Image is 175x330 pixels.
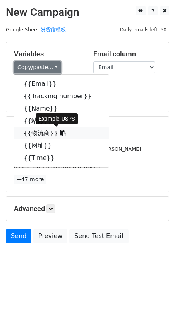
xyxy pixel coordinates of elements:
[14,115,109,127] a: {{站点}}
[14,152,109,164] a: {{Time}}
[136,293,175,330] div: 聊天小组件
[14,78,109,90] a: {{Email}}
[36,113,78,124] div: Example: USPS
[6,27,66,32] small: Google Sheet:
[117,27,169,32] a: Daily emails left: 50
[14,50,82,58] h5: Variables
[14,102,109,115] a: {{Name}}
[14,139,109,152] a: {{网址}}
[14,90,109,102] a: {{Tracking number}}
[117,26,169,34] span: Daily emails left: 50
[14,61,61,73] a: Copy/paste...
[69,229,128,243] a: Send Test Email
[14,175,46,184] a: +47 more
[14,127,109,139] a: {{物流商}}
[6,6,169,19] h2: New Campaign
[14,204,161,213] h5: Advanced
[41,27,66,32] a: 发货信模板
[6,229,31,243] a: Send
[33,229,67,243] a: Preview
[93,50,161,58] h5: Email column
[136,293,175,330] iframe: Chat Widget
